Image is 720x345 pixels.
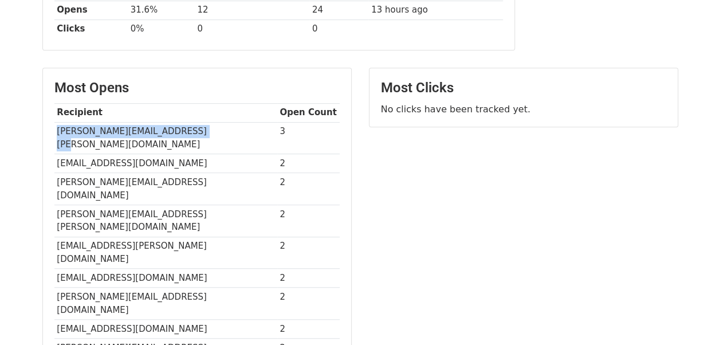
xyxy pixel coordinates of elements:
[54,80,340,96] h3: Most Opens
[195,1,309,19] td: 12
[54,19,128,38] th: Clicks
[277,319,340,338] td: 2
[54,288,277,320] td: [PERSON_NAME][EMAIL_ADDRESS][DOMAIN_NAME]
[54,269,277,288] td: [EMAIL_ADDRESS][DOMAIN_NAME]
[277,103,340,122] th: Open Count
[54,205,277,237] td: [PERSON_NAME][EMAIL_ADDRESS][PERSON_NAME][DOMAIN_NAME]
[277,173,340,205] td: 2
[381,80,666,96] h3: Most Clicks
[128,19,195,38] td: 0%
[54,237,277,269] td: [EMAIL_ADDRESS][PERSON_NAME][DOMAIN_NAME]
[277,154,340,173] td: 2
[54,103,277,122] th: Recipient
[128,1,195,19] td: 31.6%
[54,1,128,19] th: Opens
[54,154,277,173] td: [EMAIL_ADDRESS][DOMAIN_NAME]
[54,319,277,338] td: [EMAIL_ADDRESS][DOMAIN_NAME]
[309,19,368,38] td: 0
[277,122,340,154] td: 3
[381,103,666,115] p: No clicks have been tracked yet.
[277,288,340,320] td: 2
[309,1,368,19] td: 24
[277,205,340,237] td: 2
[54,122,277,154] td: [PERSON_NAME][EMAIL_ADDRESS][PERSON_NAME][DOMAIN_NAME]
[277,269,340,288] td: 2
[277,237,340,269] td: 2
[368,1,502,19] td: 13 hours ago
[195,19,309,38] td: 0
[663,290,720,345] iframe: Chat Widget
[54,173,277,205] td: [PERSON_NAME][EMAIL_ADDRESS][DOMAIN_NAME]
